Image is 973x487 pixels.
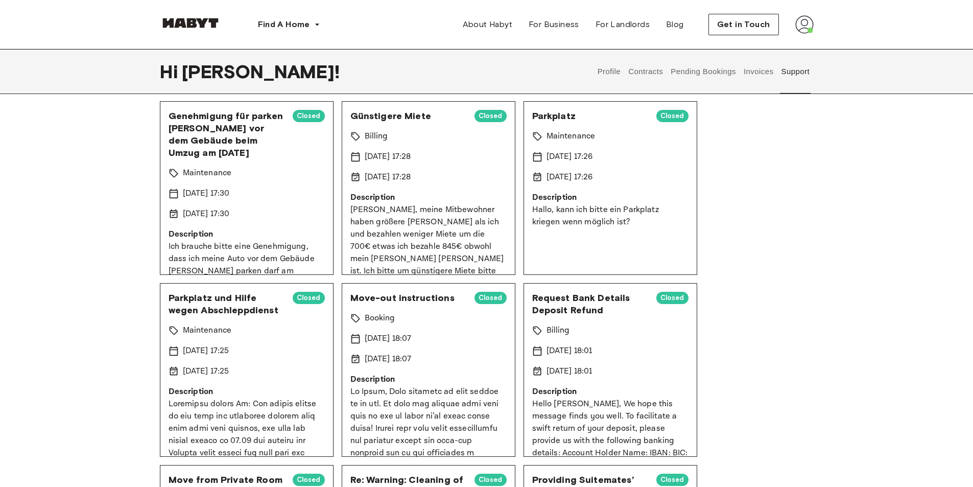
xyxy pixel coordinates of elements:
[365,151,411,163] p: [DATE] 17:28
[666,18,684,31] span: Blog
[529,18,579,31] span: For Business
[293,293,325,303] span: Closed
[717,18,770,31] span: Get in Touch
[742,49,774,94] button: Invoices
[656,475,689,485] span: Closed
[169,241,325,302] p: Ich brauche bitte eine Genehmigung, dass ich meine Auto vor dem Gebäude [PERSON_NAME] parken darf...
[182,61,340,82] span: [PERSON_NAME] !
[183,324,232,337] p: Maintenance
[547,151,593,163] p: [DATE] 17:26
[350,192,507,204] p: Description
[183,365,229,378] p: [DATE] 17:25
[365,353,412,365] p: [DATE] 18:07
[474,111,507,121] span: Closed
[160,18,221,28] img: Habyt
[160,61,182,82] span: Hi
[547,345,592,357] p: [DATE] 18:01
[463,18,512,31] span: About Habyt
[350,110,466,122] span: Günstigere Miete
[656,293,689,303] span: Closed
[547,365,592,378] p: [DATE] 18:01
[183,345,229,357] p: [DATE] 17:25
[780,49,811,94] button: Support
[365,333,412,345] p: [DATE] 18:07
[350,204,507,290] p: [PERSON_NAME], meine Mitbewohner haben größere [PERSON_NAME] als ich und bezahlen weniger Miete u...
[350,292,466,304] span: Move-out instructions
[365,130,388,143] p: Billing
[656,111,689,121] span: Closed
[795,15,814,34] img: avatar
[258,18,310,31] span: Find A Home
[365,171,411,183] p: [DATE] 17:28
[169,228,325,241] p: Description
[169,110,284,159] span: Genehmigung für parken [PERSON_NAME] vor dem Gebäude beim Umzug am [DATE]
[670,49,738,94] button: Pending Bookings
[627,49,665,94] button: Contracts
[169,386,325,398] p: Description
[596,18,650,31] span: For Landlords
[532,292,648,316] span: Request Bank Details Deposit Refund
[594,49,813,94] div: user profile tabs
[293,111,325,121] span: Closed
[547,130,596,143] p: Maintenance
[520,14,587,35] a: For Business
[474,475,507,485] span: Closed
[708,14,779,35] button: Get in Touch
[532,386,689,398] p: Description
[547,324,570,337] p: Billing
[587,14,658,35] a: For Landlords
[183,208,230,220] p: [DATE] 17:30
[183,188,230,200] p: [DATE] 17:30
[658,14,692,35] a: Blog
[293,475,325,485] span: Closed
[596,49,622,94] button: Profile
[532,192,689,204] p: Description
[474,293,507,303] span: Closed
[350,374,507,386] p: Description
[455,14,520,35] a: About Habyt
[250,14,328,35] button: Find A Home
[183,167,232,179] p: Maintenance
[365,312,395,324] p: Booking
[169,292,284,316] span: Parkplatz und Hilfe wegen Abschleppdienst
[532,204,689,228] p: Hallo, kann ich bitte ein Parkplatz kriegen wenn möglich ist?
[547,171,593,183] p: [DATE] 17:26
[532,110,648,122] span: Parkplatz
